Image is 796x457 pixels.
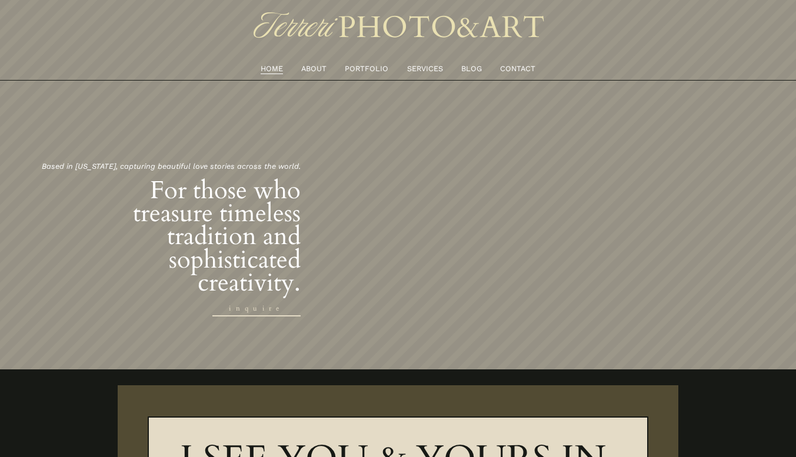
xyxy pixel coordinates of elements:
a: ABOUT [301,62,327,75]
a: inquire [212,301,300,316]
h2: For those who treasure timeless tradition and sophisticated creativity. [86,179,300,294]
a: HOME [261,62,283,75]
img: TERRERI PHOTO &amp; ART [251,5,545,49]
a: PORTFOLIO [345,62,388,75]
a: BLOG [461,62,482,75]
a: CONTACT [500,62,535,75]
em: Based in [US_STATE], capturing beautiful love stories across the world. [42,162,301,171]
a: SERVICES [407,62,443,75]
